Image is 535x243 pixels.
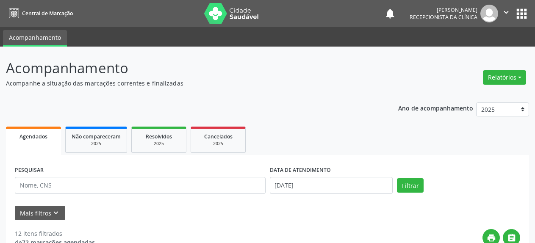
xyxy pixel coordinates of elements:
[507,233,516,243] i: 
[72,141,121,147] div: 2025
[6,6,73,20] a: Central de Marcação
[398,102,473,113] p: Ano de acompanhamento
[514,6,529,21] button: apps
[6,79,372,88] p: Acompanhe a situação das marcações correntes e finalizadas
[498,5,514,22] button: 
[270,177,393,194] input: Selecione um intervalo
[410,6,477,14] div: [PERSON_NAME]
[15,164,44,177] label: PESQUISAR
[487,233,496,243] i: print
[22,10,73,17] span: Central de Marcação
[146,133,172,140] span: Resolvidos
[15,229,95,238] div: 12 itens filtrados
[3,30,67,47] a: Acompanhamento
[483,70,526,85] button: Relatórios
[138,141,180,147] div: 2025
[204,133,233,140] span: Cancelados
[270,164,331,177] label: DATA DE ATENDIMENTO
[480,5,498,22] img: img
[19,133,47,140] span: Agendados
[15,177,266,194] input: Nome, CNS
[410,14,477,21] span: Recepcionista da clínica
[72,133,121,140] span: Não compareceram
[51,208,61,218] i: keyboard_arrow_down
[197,141,239,147] div: 2025
[15,206,65,221] button: Mais filtroskeyboard_arrow_down
[397,178,424,193] button: Filtrar
[502,8,511,17] i: 
[6,58,372,79] p: Acompanhamento
[384,8,396,19] button: notifications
